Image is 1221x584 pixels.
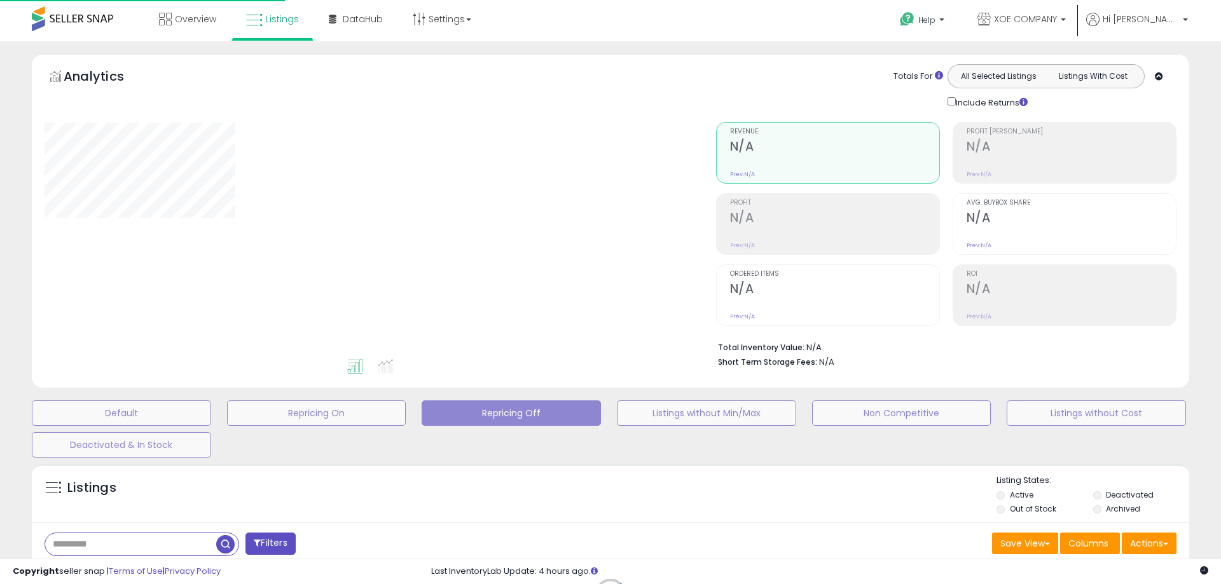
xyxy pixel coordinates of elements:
[899,11,915,27] i: Get Help
[1086,13,1188,41] a: Hi [PERSON_NAME]
[812,400,991,426] button: Non Competitive
[938,95,1043,109] div: Include Returns
[730,241,755,249] small: Prev: N/A
[1007,400,1186,426] button: Listings without Cost
[730,170,755,178] small: Prev: N/A
[951,68,1046,85] button: All Selected Listings
[730,200,939,207] span: Profit
[13,565,59,577] strong: Copyright
[718,342,804,353] b: Total Inventory Value:
[819,356,834,368] span: N/A
[64,67,149,88] h5: Analytics
[893,71,943,83] div: Totals For
[227,400,406,426] button: Repricing On
[730,271,939,278] span: Ordered Items
[967,271,1176,278] span: ROI
[967,128,1176,135] span: Profit [PERSON_NAME]
[918,15,935,25] span: Help
[32,400,211,426] button: Default
[967,313,991,320] small: Prev: N/A
[890,2,957,41] a: Help
[13,566,221,578] div: seller snap | |
[422,400,601,426] button: Repricing Off
[730,282,939,299] h2: N/A
[994,13,1057,25] span: XOE COMPANY
[175,13,216,25] span: Overview
[967,170,991,178] small: Prev: N/A
[343,13,383,25] span: DataHub
[967,200,1176,207] span: Avg. Buybox Share
[718,357,817,367] b: Short Term Storage Fees:
[967,139,1176,156] h2: N/A
[730,210,939,227] h2: N/A
[967,241,991,249] small: Prev: N/A
[730,313,755,320] small: Prev: N/A
[730,139,939,156] h2: N/A
[1045,68,1140,85] button: Listings With Cost
[967,282,1176,299] h2: N/A
[718,339,1167,354] li: N/A
[617,400,796,426] button: Listings without Min/Max
[1103,13,1179,25] span: Hi [PERSON_NAME]
[967,210,1176,227] h2: N/A
[266,13,299,25] span: Listings
[32,432,211,458] button: Deactivated & In Stock
[730,128,939,135] span: Revenue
